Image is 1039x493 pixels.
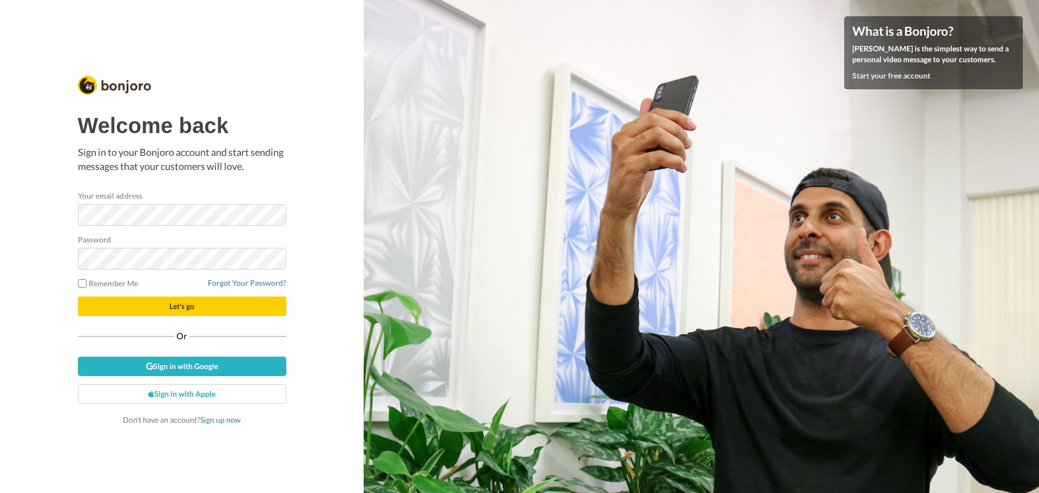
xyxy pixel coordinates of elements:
h1: Welcome back [78,114,286,137]
a: Start your free account [852,71,930,80]
span: Don’t have an account? [123,415,241,424]
input: Remember Me [78,279,87,288]
span: Let's go [169,301,194,311]
h4: What is a Bonjoro? [852,24,1015,38]
a: Forgot Your Password? [208,278,286,287]
a: Sign in with Apple [78,384,286,404]
label: Password [78,234,111,245]
p: Sign in to your Bonjoro account and start sending messages that your customers will love. [78,146,286,173]
a: Sign up now [200,415,241,424]
p: [PERSON_NAME] is the simplest way to send a personal video message to your customers. [852,43,1015,65]
button: Let's go [78,297,286,316]
a: Sign in with Google [78,357,286,376]
label: Remember Me [78,278,139,289]
span: Or [174,332,189,340]
label: Your email address [78,190,142,201]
